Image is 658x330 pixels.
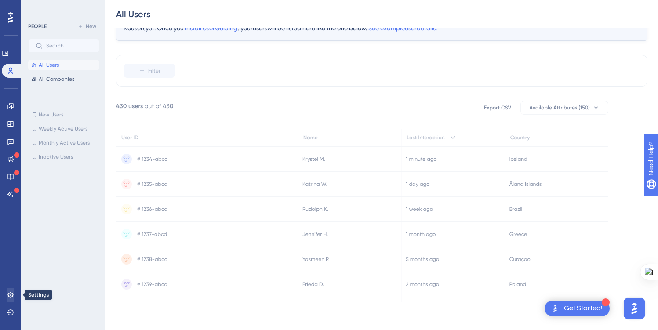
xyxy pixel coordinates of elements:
iframe: UserGuiding AI Assistant Launcher [621,295,647,322]
div: Get Started! [564,304,603,313]
span: Weekly Active Users [39,125,87,132]
button: All Companies [28,74,99,84]
button: Inactive Users [28,152,99,162]
span: New [86,23,96,30]
span: Monthly Active Users [39,139,90,146]
div: All Users [116,8,150,20]
span: All Users [39,62,59,69]
button: New [75,21,99,32]
button: Weekly Active Users [28,123,99,134]
span: All Companies [39,76,74,83]
div: Open Get Started! checklist, remaining modules: 1 [545,301,610,316]
img: launcher-image-alternative-text [550,303,560,314]
button: Monthly Active Users [28,138,99,148]
div: No users yet. Once you , your users will be listed here like the one below. [116,15,647,41]
span: Filter [148,67,160,74]
button: New Users [28,109,99,120]
div: 1 [602,298,610,306]
div: PEOPLE [28,23,47,30]
span: install UserGuiding [185,25,237,32]
span: See example user details. [368,25,437,32]
button: Filter [124,64,175,78]
span: New Users [39,111,63,118]
button: All Users [28,60,99,70]
input: Search [46,43,92,49]
span: Need Help? [21,2,55,13]
span: Inactive Users [39,153,73,160]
